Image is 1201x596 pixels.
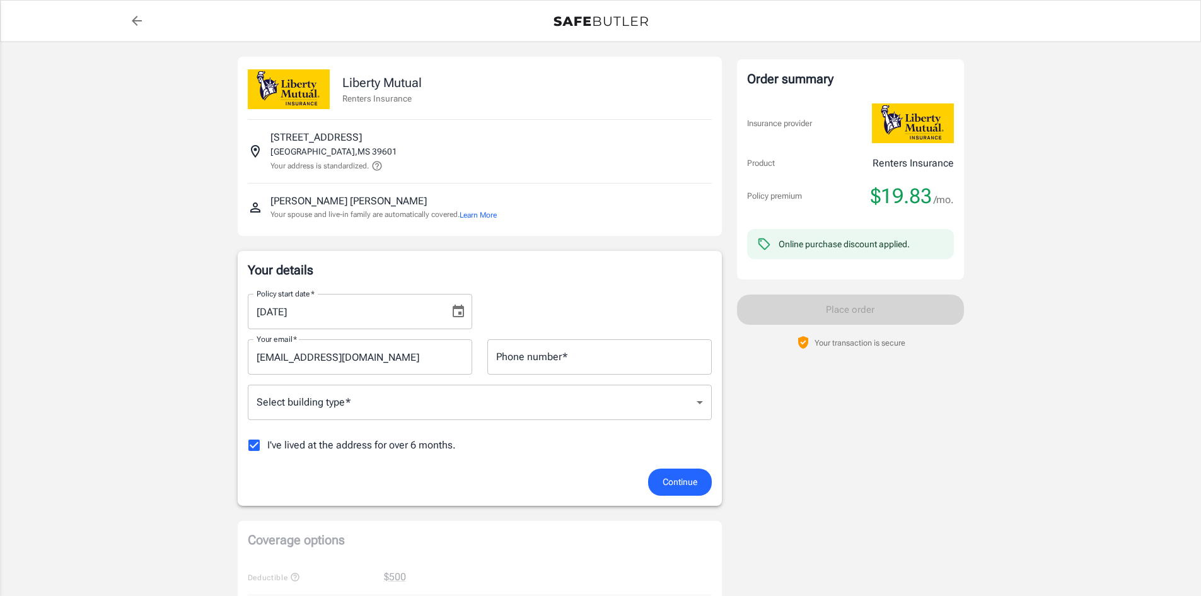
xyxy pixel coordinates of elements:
[257,334,297,344] label: Your email
[342,73,422,92] p: Liberty Mutual
[554,16,648,26] img: Back to quotes
[779,238,910,250] div: Online purchase discount applied.
[248,69,330,109] img: Liberty Mutual
[270,130,362,145] p: [STREET_ADDRESS]
[248,200,263,215] svg: Insured person
[934,191,954,209] span: /mo.
[815,337,905,349] p: Your transaction is secure
[872,103,954,143] img: Liberty Mutual
[270,160,369,172] p: Your address is standardized.
[248,339,472,375] input: Enter email
[267,438,456,453] span: I've lived at the address for over 6 months.
[248,294,441,329] input: MM/DD/YYYY
[248,261,712,279] p: Your details
[270,145,397,158] p: [GEOGRAPHIC_DATA] , MS 39601
[487,339,712,375] input: Enter number
[663,474,697,490] span: Continue
[747,69,954,88] div: Order summary
[446,299,471,324] button: Choose date, selected date is Aug 30, 2025
[747,117,812,130] p: Insurance provider
[270,194,427,209] p: [PERSON_NAME] [PERSON_NAME]
[124,8,149,33] a: back to quotes
[747,190,802,202] p: Policy premium
[460,209,497,221] button: Learn More
[873,156,954,171] p: Renters Insurance
[648,469,712,496] button: Continue
[257,288,315,299] label: Policy start date
[342,92,422,105] p: Renters Insurance
[270,209,497,221] p: Your spouse and live-in family are automatically covered.
[747,157,775,170] p: Product
[248,144,263,159] svg: Insured address
[871,184,932,209] span: $19.83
